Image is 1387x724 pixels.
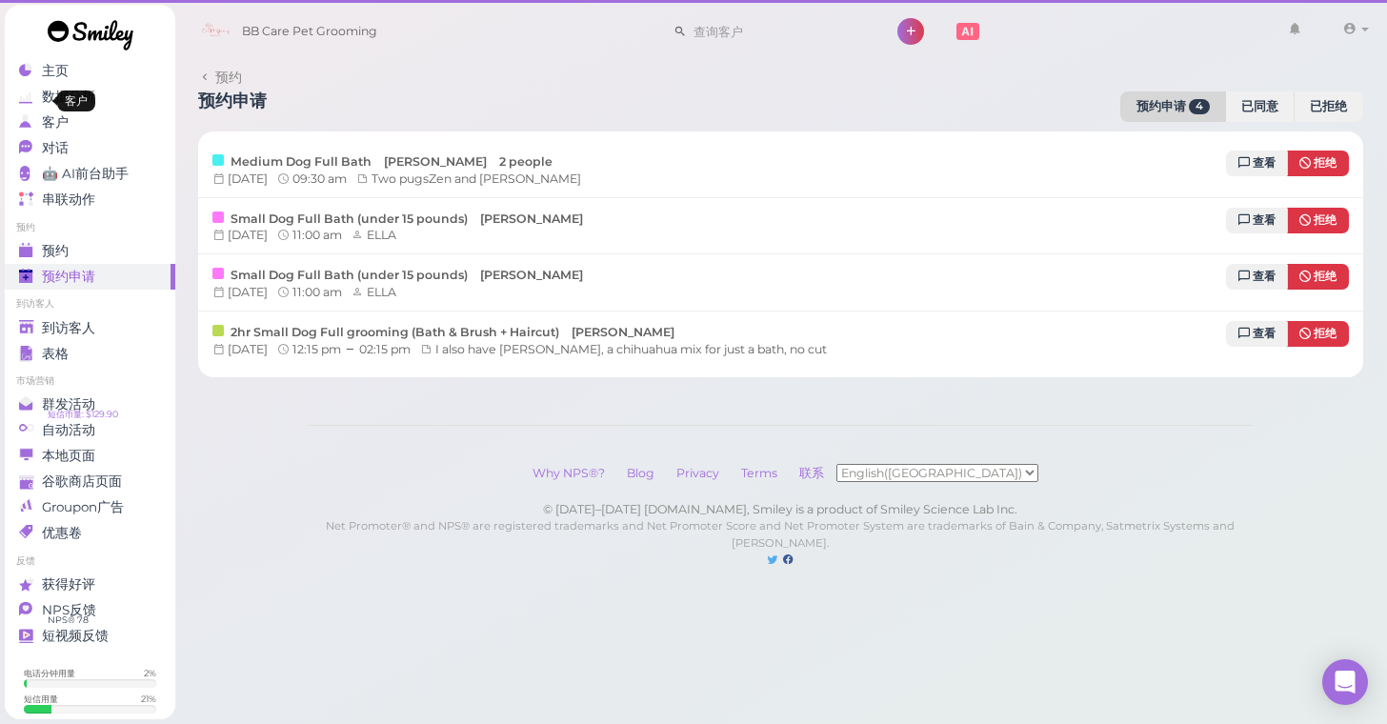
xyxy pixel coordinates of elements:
[5,238,175,264] a: 预约
[144,667,156,679] div: 2 %
[356,171,581,188] div: Two pugsZen and [PERSON_NAME]
[1294,91,1363,122] a: 已拒绝
[5,392,175,417] a: 群发活动 短信币量: $129.90
[5,161,175,187] a: 🤖 AI前台助手
[1314,270,1337,283] span: 拒绝
[5,417,175,443] a: 自动活动
[1287,151,1349,176] button: 拒绝
[1226,264,1288,290] a: 查看
[5,443,175,469] a: 本地页面
[212,171,268,188] div: [DATE]
[499,154,553,169] b: 2 people
[212,341,268,358] div: [DATE]
[309,501,1253,518] div: © [DATE]–[DATE] [DOMAIN_NAME], Smiley is a product of Smiley Science Lab Inc.
[420,341,827,358] div: I also have [PERSON_NAME], a chihuahua mix for just a bath, no cut
[42,63,69,79] span: 主页
[212,211,471,226] b: Small Dog Full Bath (under 15 pounds)
[5,597,175,623] a: NPS反馈 NPS® 78
[1287,208,1349,233] button: 拒绝
[42,114,69,131] span: 客户
[5,374,175,388] li: 市场营销
[480,211,583,226] b: [PERSON_NAME]
[212,325,562,339] b: 2hr Small Dog Full grooming (Bath & Brush + Haircut)
[1253,156,1276,170] span: 查看
[42,166,129,182] span: 🤖 AI前台助手
[326,519,1235,550] small: Net Promoter® and NPS® are registered trademarks and Net Promoter Score and Net Promoter System a...
[1287,321,1349,347] button: 拒绝
[292,342,344,356] span: 12:15 pm
[1226,321,1288,347] a: 查看
[523,466,614,480] a: Why NPS®?
[212,268,471,282] b: Small Dog Full Bath (under 15 pounds)
[212,284,268,301] div: [DATE]
[5,520,175,546] a: 优惠卷
[42,525,82,541] span: 优惠卷
[42,140,69,156] span: 对话
[42,396,95,412] span: 群发活动
[42,243,69,259] span: 预约
[48,613,89,628] span: NPS® 78
[5,494,175,520] a: Groupon广告
[1225,91,1295,122] a: 已同意
[24,693,58,705] div: 短信用量
[1189,99,1210,114] span: 4
[42,269,95,285] span: 预约申请
[42,576,95,593] span: 获得好评
[42,473,122,490] span: 谷歌商店页面
[292,228,342,242] span: 11:00 am
[1120,91,1226,122] a: 预约申请 4
[57,90,95,111] div: 客户
[48,407,118,422] span: 短信币量: $129.90
[42,346,69,362] span: 表格
[1322,659,1368,705] div: Open Intercom Messenger
[141,693,156,705] div: 21 %
[198,68,408,87] a: 预约
[1226,208,1288,233] a: 查看
[198,91,267,122] h1: 预约申请
[617,466,664,480] a: Blog
[5,84,175,110] a: 数据分析
[480,268,583,282] b: [PERSON_NAME]
[5,554,175,568] li: 反馈
[687,16,872,47] input: 查询客户
[790,466,836,480] a: 联系
[42,602,96,618] span: NPS反馈
[42,499,124,515] span: Groupon广告
[1314,156,1337,170] span: 拒绝
[42,89,95,105] span: 数据分析
[1253,327,1276,340] span: 查看
[359,342,411,356] span: 02:15 pm
[5,623,175,649] a: 短视频反馈
[1287,264,1349,290] button: 拒绝
[5,58,175,84] a: 主页
[5,297,175,311] li: 到访客人
[5,264,175,290] a: 预约申请
[42,448,95,464] span: 本地页面
[1314,213,1337,227] span: 拒绝
[572,325,674,339] b: [PERSON_NAME]
[212,227,268,244] div: [DATE]
[5,187,175,212] a: 串联动作
[42,628,109,644] span: 短视频反馈
[5,315,175,341] a: 到访客人
[42,422,95,438] span: 自动活动
[42,191,95,208] span: 串联动作
[42,320,95,336] span: 到访客人
[292,171,347,186] span: 09:30 am
[1226,151,1288,176] a: 查看
[667,466,729,480] a: Privacy
[732,466,787,480] a: Terms
[5,221,175,234] li: 预约
[5,110,175,135] a: 客户
[1253,213,1276,227] span: 查看
[5,135,175,161] a: 对话
[1253,270,1276,283] span: 查看
[352,284,396,301] div: ELLA
[384,154,490,169] b: [PERSON_NAME]
[352,227,396,244] div: ELLA
[5,469,175,494] a: 谷歌商店页面
[1314,327,1337,340] span: 拒绝
[5,572,175,597] a: 获得好评
[5,341,175,367] a: 表格
[242,5,377,58] span: BB Care Pet Grooming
